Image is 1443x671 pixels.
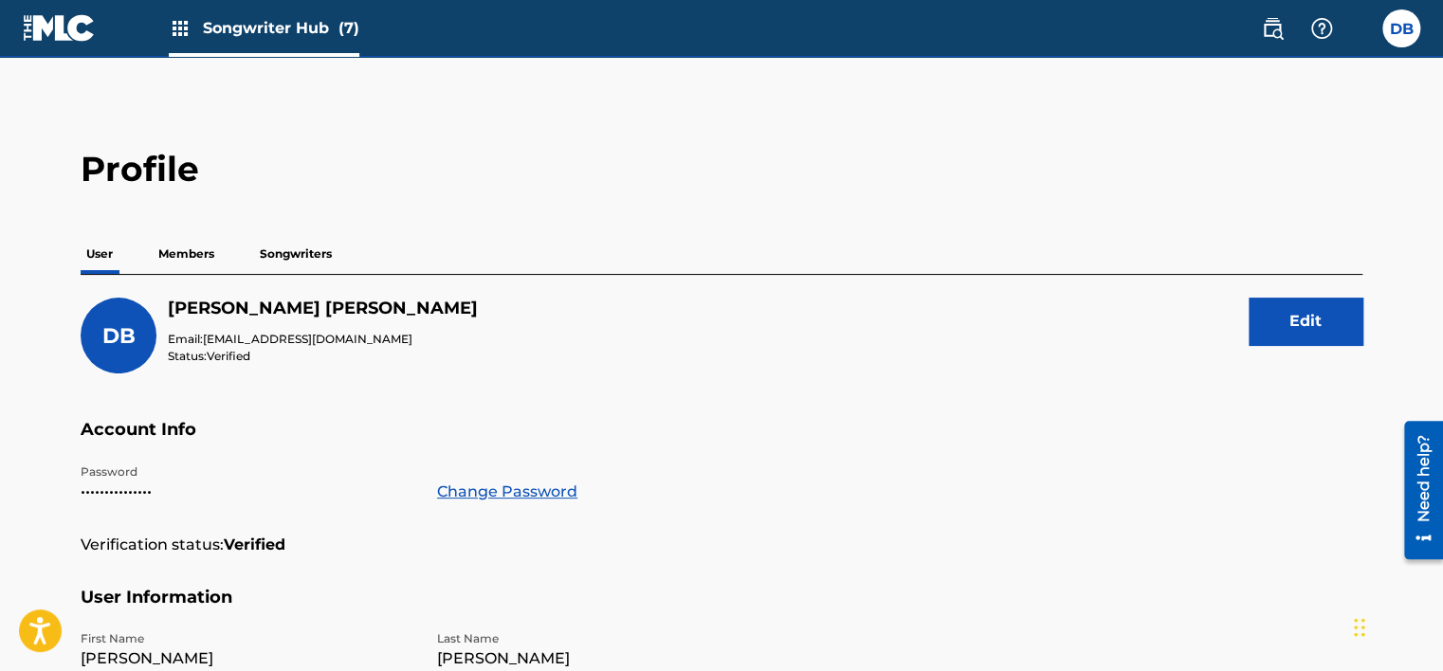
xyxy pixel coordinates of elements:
[153,234,220,274] p: Members
[81,647,414,670] p: [PERSON_NAME]
[1303,9,1341,47] div: Help
[81,534,224,556] p: Verification status:
[81,587,1362,631] h5: User Information
[168,348,478,365] p: Status:
[1253,9,1291,47] a: Public Search
[437,647,771,670] p: [PERSON_NAME]
[1354,599,1365,656] div: Drag
[168,331,478,348] p: Email:
[81,463,414,481] p: Password
[1382,9,1420,47] div: User Menu
[168,298,478,319] h5: Dung Bui
[1390,414,1443,567] iframe: Resource Center
[1249,298,1362,345] button: Edit
[1310,17,1333,40] img: help
[81,419,1362,463] h5: Account Info
[437,630,771,647] p: Last Name
[207,349,250,363] span: Verified
[1352,19,1371,38] div: Notifications
[81,630,414,647] p: First Name
[203,17,359,39] span: Songwriter Hub
[23,14,96,42] img: MLC Logo
[224,534,285,556] strong: Verified
[1348,580,1443,671] iframe: Chat Widget
[254,234,338,274] p: Songwriters
[81,148,1362,190] h2: Profile
[169,17,192,40] img: Top Rightsholders
[1261,17,1284,40] img: search
[81,481,414,503] p: •••••••••••••••
[437,481,577,503] a: Change Password
[338,19,359,37] span: (7)
[81,234,119,274] p: User
[203,332,412,346] span: [EMAIL_ADDRESS][DOMAIN_NAME]
[102,323,136,349] span: DB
